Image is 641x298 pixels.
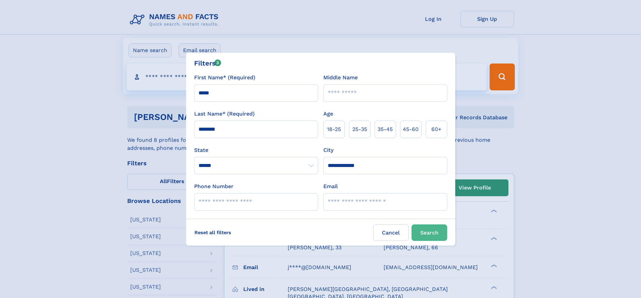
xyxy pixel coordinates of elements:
[378,125,393,133] span: 35‑45
[194,110,255,118] label: Last Name* (Required)
[194,146,318,154] label: State
[194,74,255,82] label: First Name* (Required)
[194,182,234,190] label: Phone Number
[403,125,419,133] span: 45‑60
[323,182,338,190] label: Email
[323,146,333,154] label: City
[327,125,341,133] span: 18‑25
[431,125,441,133] span: 60+
[323,74,358,82] label: Middle Name
[194,58,221,68] div: Filters
[412,224,447,241] button: Search
[190,224,236,241] label: Reset all filters
[352,125,367,133] span: 25‑35
[323,110,333,118] label: Age
[373,224,409,241] label: Cancel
